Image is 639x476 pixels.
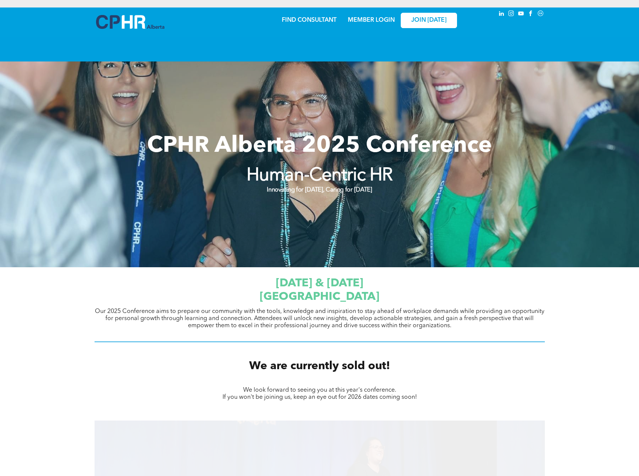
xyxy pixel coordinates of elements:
a: FIND CONSULTANT [282,17,337,23]
span: CPHR Alberta 2025 Conference [147,135,492,157]
a: linkedin [498,9,506,19]
a: instagram [507,9,516,19]
img: A blue and white logo for cp alberta [96,15,164,29]
strong: Innovating for [DATE], Caring for [DATE] [267,187,372,193]
strong: Human-Centric HR [247,167,393,185]
span: If you won't be joining us, keep an eye out for 2026 dates coming soon! [223,394,417,400]
a: youtube [517,9,525,19]
a: Social network [537,9,545,19]
span: We look forward to seeing you at this year's conference. [243,387,396,393]
span: JOIN [DATE] [411,17,447,24]
a: facebook [527,9,535,19]
span: [GEOGRAPHIC_DATA] [260,291,379,302]
a: JOIN [DATE] [401,13,457,28]
a: MEMBER LOGIN [348,17,395,23]
span: [DATE] & [DATE] [276,278,363,289]
span: We are currently sold out! [249,361,390,372]
span: Our 2025 Conference aims to prepare our community with the tools, knowledge and inspiration to st... [95,308,544,329]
